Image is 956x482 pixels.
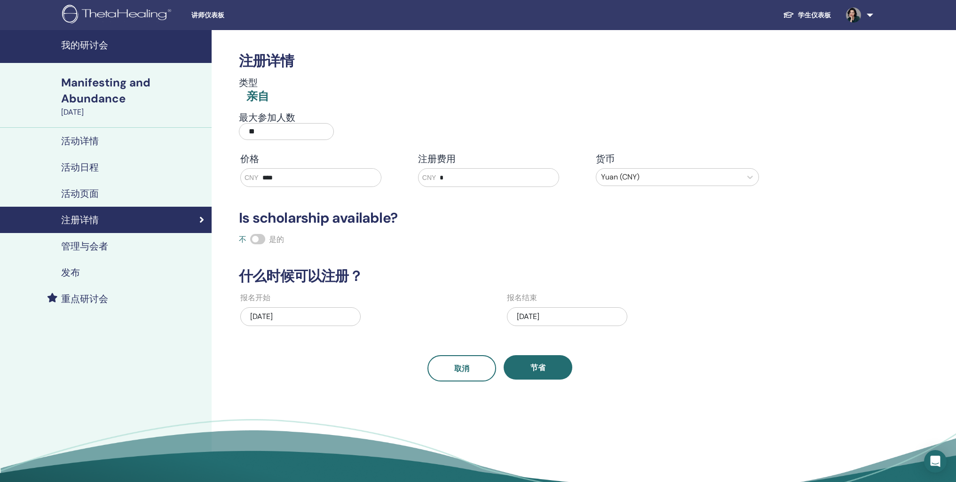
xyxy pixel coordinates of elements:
h3: Is scholarship available? [233,210,766,226]
h3: 什么时候可以注册？ [233,268,766,285]
input: 最大参加人数 [239,123,334,140]
h4: 类型 [239,77,269,88]
span: 节省 [530,363,545,373]
label: 报名开始 [240,292,270,303]
h3: 注册详情 [233,53,766,70]
span: CNY [422,173,436,183]
span: 是的 [269,234,284,244]
button: 节省 [504,355,572,380]
h4: 货币 [596,153,759,164]
h4: 活动详情 [61,135,99,147]
h4: 活动页面 [61,188,99,199]
h4: 注册费用 [418,153,582,164]
span: 取消 [454,364,469,373]
h4: 管理与会者 [61,241,108,252]
span: CNY [245,173,259,183]
h4: 发布 [61,267,80,278]
div: Open Intercom Messenger [924,450,947,473]
div: [DATE] [240,307,361,326]
div: 亲自 [246,88,269,104]
div: [DATE] [507,307,627,326]
h4: 活动日程 [61,162,99,173]
h4: 最大参加人数 [239,112,334,123]
img: default.jpg [846,8,861,23]
div: Manifesting and Abundance [61,75,206,107]
h4: 价格 [240,153,404,164]
div: [DATE] [61,107,206,118]
a: 取消 [427,355,496,381]
img: logo.png [62,5,174,26]
h4: 重点研讨会 [61,293,108,304]
h4: 注册详情 [61,214,99,225]
span: 不 [239,234,246,244]
span: 讲师仪表板 [191,10,332,20]
a: 学生仪表板 [775,7,838,24]
a: Manifesting and Abundance[DATE] [55,75,212,118]
img: graduation-cap-white.svg [783,11,794,19]
label: 报名结束 [507,292,537,303]
h4: 我的研讨会 [61,39,206,51]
